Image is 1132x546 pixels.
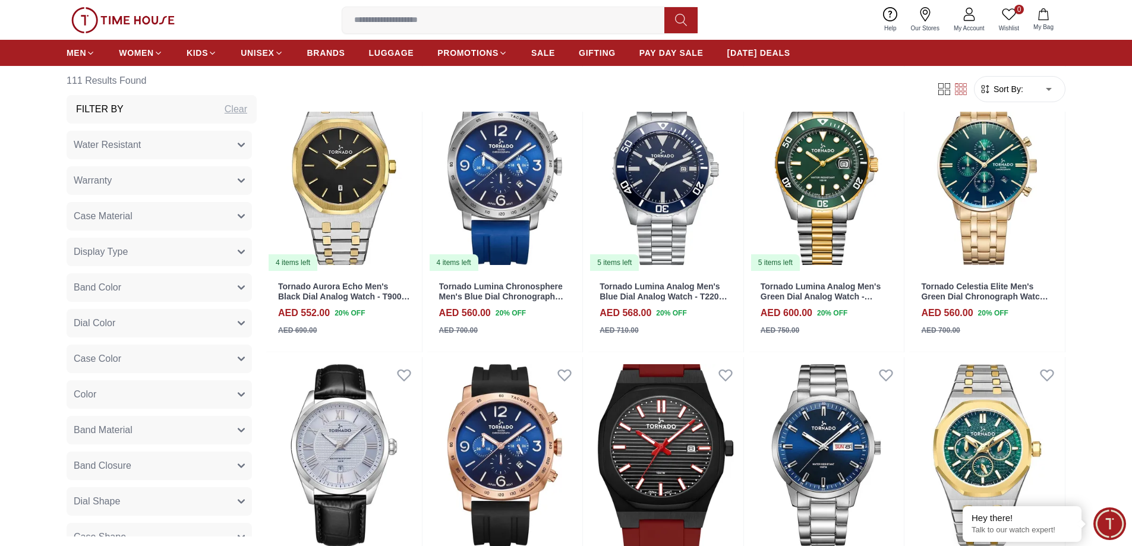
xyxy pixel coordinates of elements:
[67,452,252,480] button: Band Closure
[241,47,274,59] span: UNISEX
[600,325,638,336] div: AED 710.00
[588,76,743,272] a: Tornado Lumina Analog Men's Blue Dial Analog Watch - T22001-SBSN5 items left
[67,416,252,444] button: Band Material
[307,47,345,59] span: BRANDS
[307,42,345,64] a: BRANDS
[439,325,478,336] div: AED 700.00
[994,24,1024,33] span: Wishlist
[67,238,252,266] button: Display Type
[749,76,904,272] img: Tornado Lumina Analog Men's Green Dial Analog Watch - T22001-TBTH
[76,102,124,116] h3: Filter By
[74,387,96,402] span: Color
[751,254,800,271] div: 5 items left
[579,42,616,64] a: GIFTING
[761,282,881,311] a: Tornado Lumina Analog Men's Green Dial Analog Watch - T22001-TBTH
[335,308,365,318] span: 20 % OFF
[278,282,409,311] a: Tornado Aurora Echo Men's Black Dial Analog Watch - T9009-TBTB
[430,254,478,271] div: 4 items left
[879,24,901,33] span: Help
[119,42,163,64] a: WOMEN
[992,5,1026,35] a: 0Wishlist
[266,76,422,272] a: Tornado Aurora Echo Men's Black Dial Analog Watch - T9009-TBTB4 items left
[67,131,252,159] button: Water Resistant
[437,47,499,59] span: PROMOTIONS
[74,316,115,330] span: Dial Color
[71,7,175,33] img: ...
[74,245,128,259] span: Display Type
[579,47,616,59] span: GIFTING
[590,254,639,271] div: 5 items left
[904,5,947,35] a: Our Stores
[949,24,989,33] span: My Account
[241,42,283,64] a: UNISEX
[439,282,563,311] a: Tornado Lumina Chronosphere Men's Blue Dial Chronograph Watch - T9102-SSNN
[727,42,790,64] a: [DATE] DEALS
[978,308,1008,318] span: 20 % OFF
[1014,5,1024,14] span: 0
[761,306,812,320] h4: AED 600.00
[67,67,257,95] h6: 111 Results Found
[187,42,217,64] a: KIDS
[600,282,731,311] a: Tornado Lumina Analog Men's Blue Dial Analog Watch - T22001-SBSN
[600,306,651,320] h4: AED 568.00
[278,325,317,336] div: AED 690.00
[656,308,686,318] span: 20 % OFF
[67,47,86,59] span: MEN
[74,494,120,509] span: Dial Shape
[427,76,583,272] a: Tornado Lumina Chronosphere Men's Blue Dial Chronograph Watch - T9102-SSNN4 items left
[119,47,154,59] span: WOMEN
[74,352,121,366] span: Case Color
[972,512,1073,524] div: Hey there!
[74,530,126,544] span: Case Shape
[877,5,904,35] a: Help
[74,423,133,437] span: Band Material
[74,280,121,295] span: Band Color
[531,47,555,59] span: SALE
[496,308,526,318] span: 20 % OFF
[979,83,1023,95] button: Sort By:
[67,166,252,195] button: Warranty
[67,487,252,516] button: Dial Shape
[531,42,555,64] a: SALE
[437,42,507,64] a: PROMOTIONS
[369,42,414,64] a: LUGGAGE
[225,102,247,116] div: Clear
[439,306,491,320] h4: AED 560.00
[67,202,252,231] button: Case Material
[972,525,1073,535] p: Talk to our watch expert!
[588,76,743,272] img: Tornado Lumina Analog Men's Blue Dial Analog Watch - T22001-SBSN
[1029,23,1058,31] span: My Bag
[991,83,1023,95] span: Sort By:
[266,76,422,272] img: Tornado Aurora Echo Men's Black Dial Analog Watch - T9009-TBTB
[67,273,252,302] button: Band Color
[369,47,414,59] span: LUGGAGE
[761,325,799,336] div: AED 750.00
[1026,6,1061,34] button: My Bag
[67,380,252,409] button: Color
[67,42,95,64] a: MEN
[909,76,1065,272] img: Tornado Celestia Elite Men's Green Dial Chronograph Watch - T6102-GBGH
[921,325,960,336] div: AED 700.00
[67,345,252,373] button: Case Color
[269,254,317,271] div: 4 items left
[74,459,131,473] span: Band Closure
[427,76,583,272] img: Tornado Lumina Chronosphere Men's Blue Dial Chronograph Watch - T9102-SSNN
[74,209,133,223] span: Case Material
[1093,507,1126,540] div: Chat Widget
[906,24,944,33] span: Our Stores
[749,76,904,272] a: Tornado Lumina Analog Men's Green Dial Analog Watch - T22001-TBTH5 items left
[639,47,704,59] span: PAY DAY SALE
[187,47,208,59] span: KIDS
[817,308,847,318] span: 20 % OFF
[727,47,790,59] span: [DATE] DEALS
[74,173,112,188] span: Warranty
[921,282,1050,311] a: Tornado Celestia Elite Men's Green Dial Chronograph Watch - T6102-GBGH
[639,42,704,64] a: PAY DAY SALE
[67,309,252,337] button: Dial Color
[921,306,973,320] h4: AED 560.00
[74,138,141,152] span: Water Resistant
[278,306,330,320] h4: AED 552.00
